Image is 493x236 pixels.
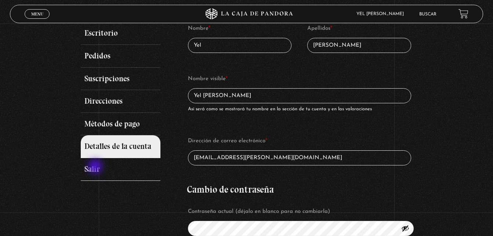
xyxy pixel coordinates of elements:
[188,206,414,217] label: Contraseña actual (déjalo en blanco para no cambiarla)
[401,224,409,232] button: Mostrar contraseña
[188,74,411,85] label: Nombre visible
[81,45,160,68] a: Pedidos
[81,90,160,113] a: Direcciones
[81,158,160,181] a: Salir
[81,135,160,158] a: Detalles de la cuenta
[353,12,411,16] span: Yel [PERSON_NAME]
[81,22,160,45] a: Escritorio
[307,23,411,34] label: Apellidos
[81,68,160,90] a: Suscripciones
[458,9,468,19] a: View your shopping cart
[31,12,43,16] span: Menu
[187,185,274,194] legend: Cambio de contraseña
[188,136,411,147] label: Dirección de correo electrónico
[188,23,291,34] label: Nombre
[29,18,46,23] span: Cerrar
[419,12,436,17] a: Buscar
[81,22,180,180] nav: Páginas de cuenta
[188,107,372,111] em: Así será como se mostrará tu nombre en la sección de tu cuenta y en las valoraciones
[81,113,160,136] a: Métodos de pago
